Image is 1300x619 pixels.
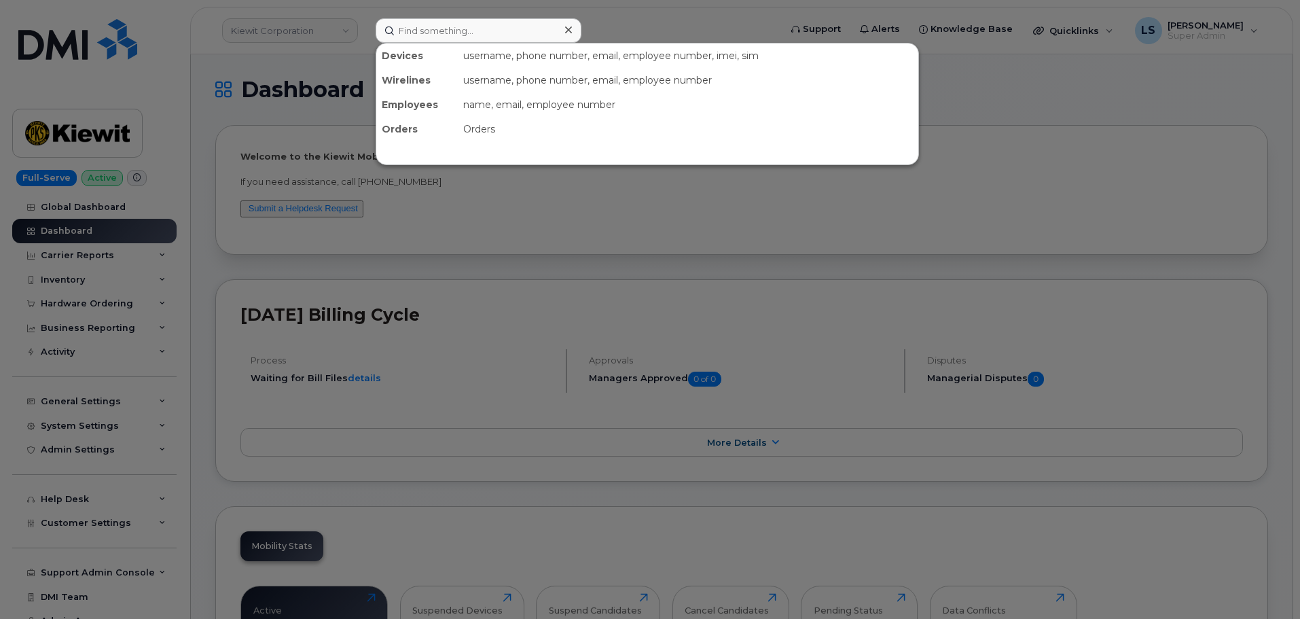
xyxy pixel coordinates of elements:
[458,92,918,117] div: name, email, employee number
[376,117,458,141] div: Orders
[458,43,918,68] div: username, phone number, email, employee number, imei, sim
[458,68,918,92] div: username, phone number, email, employee number
[376,43,458,68] div: Devices
[376,68,458,92] div: Wirelines
[1241,560,1290,609] iframe: Messenger Launcher
[458,117,918,141] div: Orders
[376,92,458,117] div: Employees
